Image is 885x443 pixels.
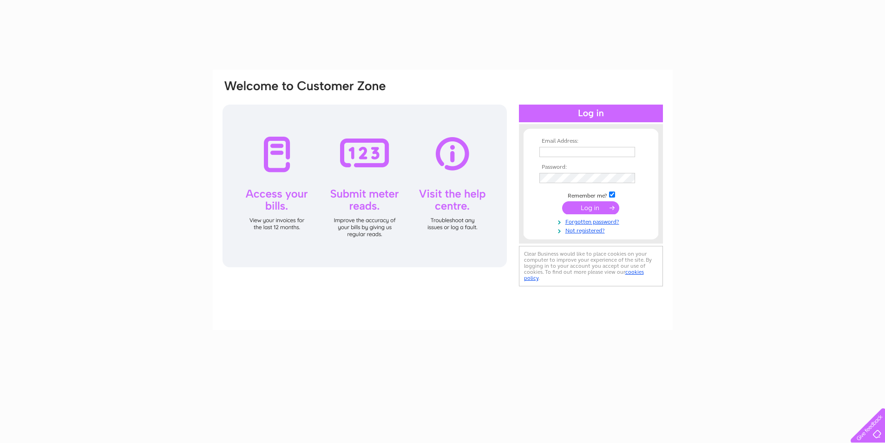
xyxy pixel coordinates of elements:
[539,225,645,234] a: Not registered?
[537,190,645,199] td: Remember me?
[537,164,645,171] th: Password:
[519,246,663,286] div: Clear Business would like to place cookies on your computer to improve your experience of the sit...
[524,269,644,281] a: cookies policy
[537,138,645,145] th: Email Address:
[539,217,645,225] a: Forgotten password?
[562,201,619,214] input: Submit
